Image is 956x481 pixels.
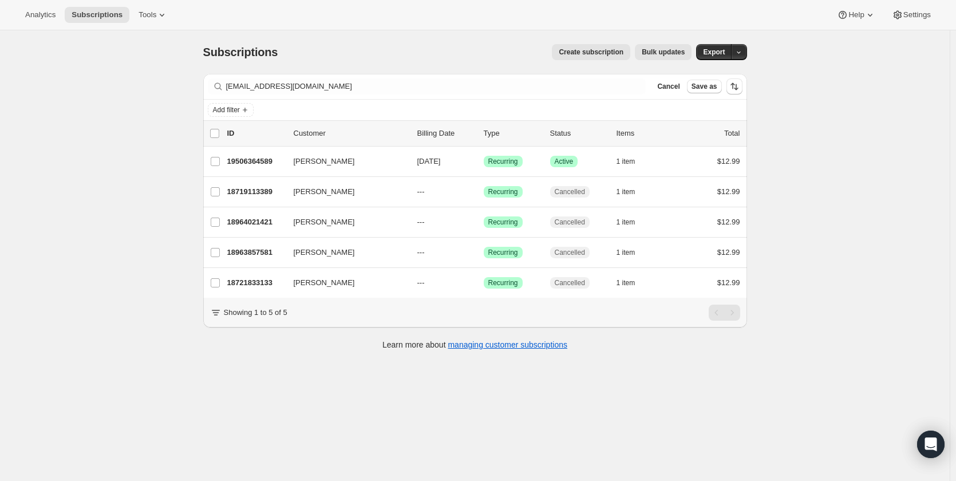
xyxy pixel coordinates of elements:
[227,216,285,228] p: 18964021421
[417,128,475,139] p: Billing Date
[617,157,635,166] span: 1 item
[550,128,607,139] p: Status
[227,247,285,258] p: 18963857581
[692,82,717,91] span: Save as
[18,7,62,23] button: Analytics
[294,186,355,198] span: [PERSON_NAME]
[559,48,623,57] span: Create subscription
[726,78,742,94] button: Sort the results
[709,305,740,321] nav: Pagination
[617,278,635,287] span: 1 item
[417,157,441,165] span: [DATE]
[294,156,355,167] span: [PERSON_NAME]
[139,10,156,19] span: Tools
[555,157,574,166] span: Active
[696,44,732,60] button: Export
[848,10,864,19] span: Help
[917,431,945,458] div: Open Intercom Messenger
[488,218,518,227] span: Recurring
[208,103,254,117] button: Add filter
[552,44,630,60] button: Create subscription
[227,245,740,261] div: 18963857581[PERSON_NAME]---SuccessRecurringCancelled1 item$12.99
[294,247,355,258] span: [PERSON_NAME]
[555,248,585,257] span: Cancelled
[227,275,740,291] div: 18721833133[PERSON_NAME]---SuccessRecurringCancelled1 item$12.99
[617,245,648,261] button: 1 item
[417,248,425,257] span: ---
[642,48,685,57] span: Bulk updates
[724,128,740,139] p: Total
[448,340,567,349] a: managing customer subscriptions
[488,187,518,196] span: Recurring
[227,128,285,139] p: ID
[653,80,684,93] button: Cancel
[227,128,740,139] div: IDCustomerBilling DateTypeStatusItemsTotal
[287,183,401,201] button: [PERSON_NAME]
[132,7,175,23] button: Tools
[287,274,401,292] button: [PERSON_NAME]
[287,213,401,231] button: [PERSON_NAME]
[294,216,355,228] span: [PERSON_NAME]
[617,214,648,230] button: 1 item
[65,7,129,23] button: Subscriptions
[617,153,648,169] button: 1 item
[25,10,56,19] span: Analytics
[903,10,931,19] span: Settings
[227,184,740,200] div: 18719113389[PERSON_NAME]---SuccessRecurringCancelled1 item$12.99
[703,48,725,57] span: Export
[717,218,740,226] span: $12.99
[617,187,635,196] span: 1 item
[417,187,425,196] span: ---
[287,152,401,171] button: [PERSON_NAME]
[417,278,425,287] span: ---
[203,46,278,58] span: Subscriptions
[227,186,285,198] p: 18719113389
[555,187,585,196] span: Cancelled
[226,78,646,94] input: Filter subscribers
[488,248,518,257] span: Recurring
[635,44,692,60] button: Bulk updates
[224,307,287,318] p: Showing 1 to 5 of 5
[227,156,285,167] p: 19506364589
[294,277,355,289] span: [PERSON_NAME]
[657,82,680,91] span: Cancel
[227,277,285,289] p: 18721833133
[294,128,408,139] p: Customer
[717,157,740,165] span: $12.99
[417,218,425,226] span: ---
[72,10,123,19] span: Subscriptions
[885,7,938,23] button: Settings
[717,248,740,257] span: $12.99
[687,80,722,93] button: Save as
[617,248,635,257] span: 1 item
[382,339,567,350] p: Learn more about
[617,218,635,227] span: 1 item
[717,187,740,196] span: $12.99
[830,7,882,23] button: Help
[484,128,541,139] div: Type
[488,157,518,166] span: Recurring
[617,275,648,291] button: 1 item
[555,218,585,227] span: Cancelled
[717,278,740,287] span: $12.99
[227,153,740,169] div: 19506364589[PERSON_NAME][DATE]SuccessRecurringSuccessActive1 item$12.99
[617,184,648,200] button: 1 item
[617,128,674,139] div: Items
[488,278,518,287] span: Recurring
[555,278,585,287] span: Cancelled
[227,214,740,230] div: 18964021421[PERSON_NAME]---SuccessRecurringCancelled1 item$12.99
[287,243,401,262] button: [PERSON_NAME]
[213,105,240,115] span: Add filter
